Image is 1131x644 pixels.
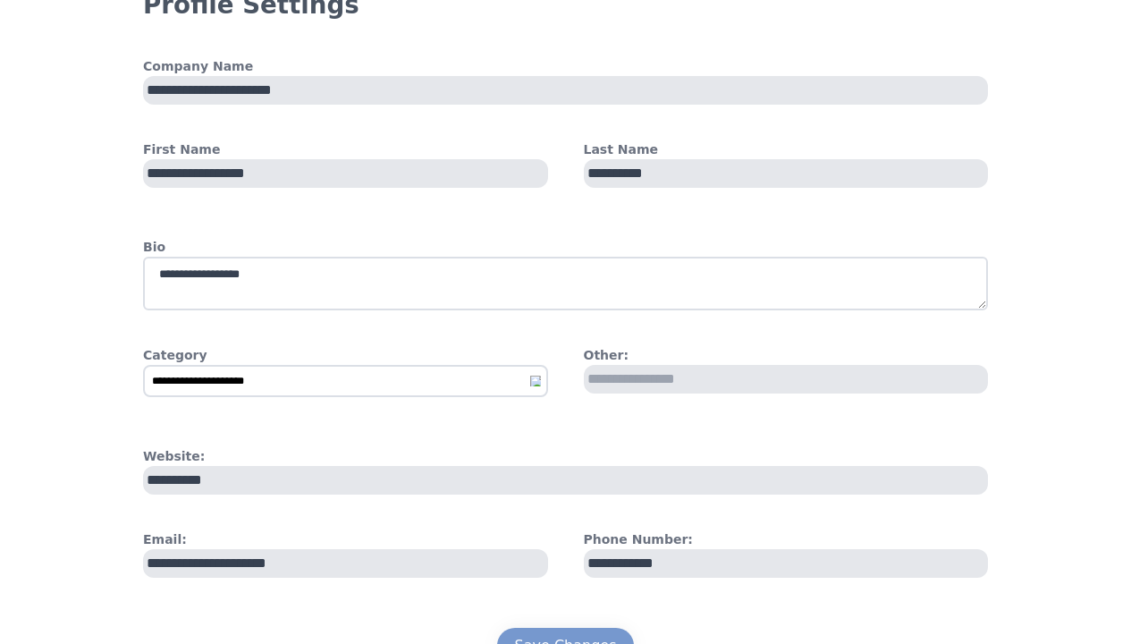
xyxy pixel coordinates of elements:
[143,530,548,549] h4: Email:
[584,346,989,365] h4: Other:
[143,140,548,159] h4: First Name
[143,57,988,76] h4: Company Name
[584,530,989,549] h4: Phone Number:
[143,346,548,365] h4: Category
[143,447,988,466] h4: Website:
[584,140,989,159] h4: Last Name
[143,238,988,257] h4: Bio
